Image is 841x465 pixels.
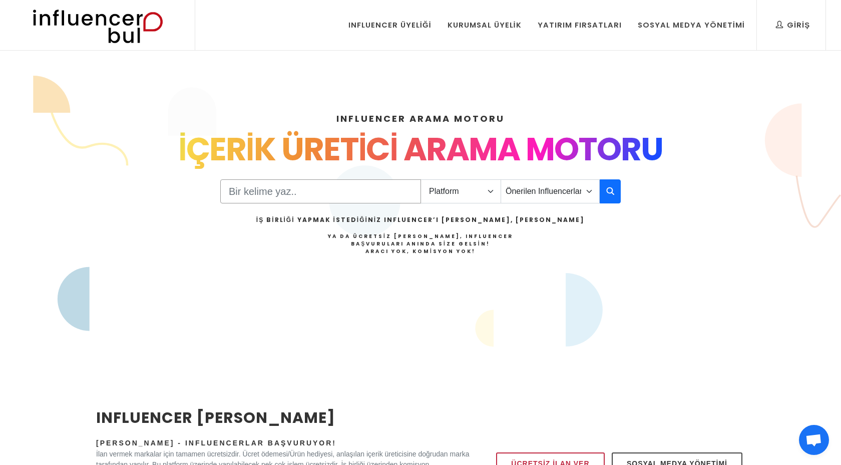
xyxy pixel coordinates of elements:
[96,406,470,429] h2: INFLUENCER [PERSON_NAME]
[365,248,476,255] strong: Aracı Yok, Komisyon Yok!
[448,20,522,31] div: Kurumsal Üyelik
[96,112,745,125] h4: INFLUENCER ARAMA MOTORU
[538,20,622,31] div: Yatırım Fırsatları
[220,179,421,203] input: Search
[776,20,810,31] div: Giriş
[96,125,745,173] div: İÇERİK ÜRETİCİ ARAMA MOTORU
[799,425,829,455] a: Açık sohbet
[256,215,585,224] h2: İş Birliği Yapmak İstediğiniz Influencer’ı [PERSON_NAME], [PERSON_NAME]
[348,20,432,31] div: Influencer Üyeliği
[256,232,585,255] h4: Ya da Ücretsiz [PERSON_NAME], Influencer Başvuruları Anında Size Gelsin!
[638,20,745,31] div: Sosyal Medya Yönetimi
[96,439,336,447] span: [PERSON_NAME] - Influencerlar Başvuruyor!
